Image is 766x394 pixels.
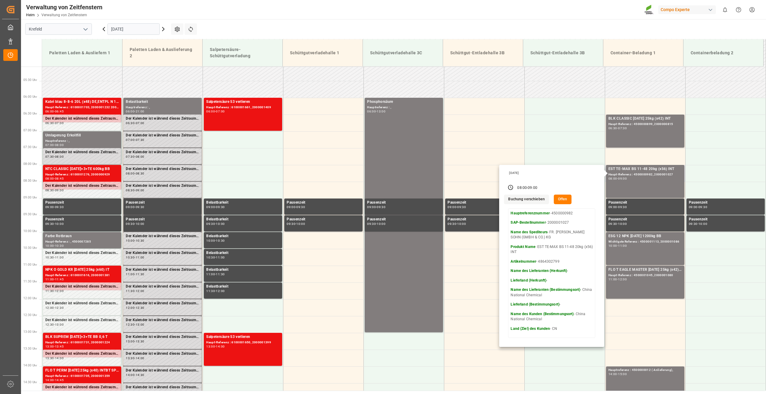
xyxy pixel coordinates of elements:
div: 09:30 [618,206,627,208]
div: 07:00 [126,139,134,141]
div: - [54,144,55,146]
div: 12:00 [45,306,54,309]
p: - [511,302,593,307]
div: 07:30 [45,155,54,158]
span: 07:30 Uhr [23,145,37,149]
div: Schüttgut-Entladehalle 3B [528,47,598,58]
div: Pausenzeit [689,216,762,222]
div: Container-Beladung 1 [608,47,678,58]
span: 05:30 Uhr [23,78,37,82]
div: - [376,222,377,225]
button: 0 neue Benachrichtigungen anzeigen [718,3,732,16]
div: 09:30 [287,222,295,225]
div: NPK O GOLD KR [DATE] 25kg (x60) IT [45,267,119,273]
div: - [54,222,55,225]
div: 12:30 [136,306,144,309]
div: - [54,110,55,113]
p: - [511,268,593,274]
div: Pausenzeit [287,216,360,222]
div: Schüttgutverladehalle 1 [288,47,358,58]
div: Pausenzeit [448,200,521,206]
div: NTC CLASSIC [DATE]+3+TE 600kg BB [45,166,119,172]
div: 11:30 [126,290,134,292]
span: 08:30 Uhr [23,179,37,182]
div: ESG 12 NPK [DATE] 1200kg BB [608,233,682,239]
div: 11:00 [55,256,64,259]
div: 11:00 [45,278,54,281]
div: 08:00 [45,177,54,180]
div: Pausenzeit [45,216,119,222]
div: - [215,239,216,242]
span: 14:00 Uhr [23,364,37,367]
div: 10:00 [457,222,466,225]
div: Haupt-Referenz : 6100001731, 2000001224 [45,340,119,345]
button: Compo Experte [658,4,718,15]
div: 09:00 [126,206,134,208]
div: - [54,177,55,180]
div: Haupt-Referenz : 6100001616, 2000001381 [45,273,119,278]
button: Buchung verschieben [504,195,549,204]
div: - [376,110,377,113]
a: Heim [26,13,35,17]
div: Paletten Laden & Auslieferung 2 [127,44,198,61]
div: Der Kalender ist während dieses Zeitraums gesperrt. [126,233,199,239]
div: - [54,244,55,247]
div: - [134,189,135,192]
div: 13:00 [136,323,144,326]
div: 10:00 [296,222,305,225]
div: 11:00 [216,256,225,259]
div: - [54,278,55,281]
div: 10:00 [45,244,54,247]
div: 11:00 [126,273,134,276]
div: Pausenzeit [367,200,441,206]
div: 08:00 [55,155,64,158]
div: 12:00 [136,290,144,292]
div: 07:30 [126,155,134,158]
div: Der Kalender ist während dieses Zeitraums gesperrt. [126,250,199,256]
div: Der Kalender ist während dieses Zeitraums gesperrt. [45,149,119,155]
div: 08:00 [517,185,527,191]
div: - [134,357,135,360]
div: 09:30 [457,206,466,208]
div: 08:00 [136,155,144,158]
div: Salpetersäure 53 verlieren [206,334,280,340]
div: - [134,273,135,276]
div: 13:00 [377,110,385,113]
div: 12:30 [126,323,134,326]
div: - [134,172,135,175]
span: 11:30 Uhr [23,280,37,283]
div: - [617,278,618,281]
div: Belastbarkeit [206,250,280,256]
div: - [295,206,296,208]
div: 06:00 [206,110,215,113]
div: 08:00 [55,144,64,146]
div: Haupt-Referenz : 4500000899, 2000000815 [608,122,682,127]
div: Kabri blau 8-8-6 20L (x48) DE,ENTPL N 12-4-6 25kg (x40) D,A,CHBT FAIR 25-5-8 35%UH 3M 25kg (x40) ... [45,99,119,105]
div: 09:30 [55,206,64,208]
div: 10:00 [608,244,617,247]
div: 10:00 [698,222,707,225]
div: 10:00 [206,239,215,242]
div: - [295,222,296,225]
div: Der Kalender ist während dieses Zeitraums gesperrt. [45,351,119,357]
div: - [215,110,216,113]
div: 13:00 [126,340,134,343]
div: 10:30 [126,256,134,259]
div: 09:30 [377,206,385,208]
div: 07:30 [618,127,627,130]
div: Pausenzeit [287,200,360,206]
div: Pausenzeit [126,216,199,222]
div: 12:00 [216,290,225,292]
p: - 4500000982 [511,211,593,216]
div: 09:00 [136,189,144,192]
div: 13:30 [126,357,134,360]
div: 10:00 [55,222,64,225]
strong: SAP-Bestellnummer [511,220,545,225]
div: 09:00 [528,185,537,191]
div: 12:00 [55,290,64,292]
div: Pausenzeit [608,200,682,206]
div: Hauptreferenz : , [126,105,199,110]
div: Haupt-Referenz : 4500001045, 2000001080 [608,273,682,278]
div: 08:00 [126,172,134,175]
div: - [54,345,55,348]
